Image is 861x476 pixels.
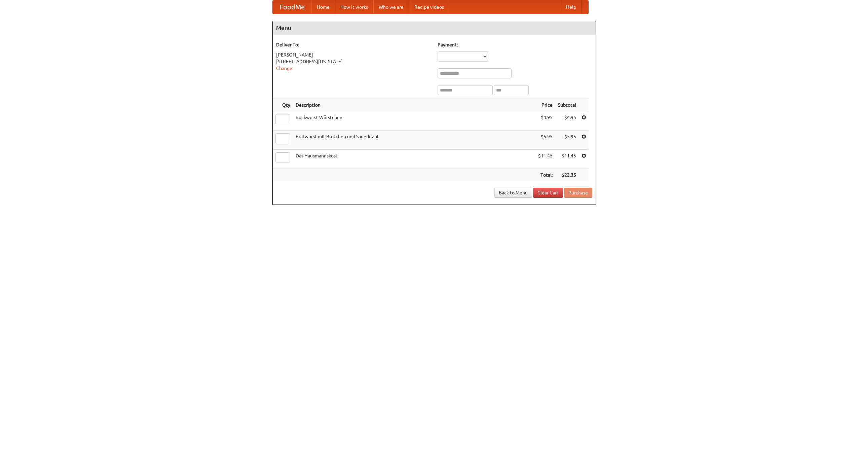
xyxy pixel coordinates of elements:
[293,131,535,150] td: Bratwurst mit Brötchen und Sauerkraut
[276,58,431,65] div: [STREET_ADDRESS][US_STATE]
[373,0,409,14] a: Who we are
[535,99,555,111] th: Price
[438,41,592,48] h5: Payment:
[555,99,579,111] th: Subtotal
[535,131,555,150] td: $5.95
[535,169,555,181] th: Total:
[335,0,373,14] a: How it works
[555,169,579,181] th: $22.35
[276,66,292,71] a: Change
[409,0,449,14] a: Recipe videos
[276,51,431,58] div: [PERSON_NAME]
[273,99,293,111] th: Qty
[273,0,311,14] a: FoodMe
[564,188,592,198] button: Purchase
[293,111,535,131] td: Bockwurst Würstchen
[311,0,335,14] a: Home
[293,99,535,111] th: Description
[276,41,431,48] h5: Deliver To:
[555,150,579,169] td: $11.45
[533,188,563,198] a: Clear Cart
[555,131,579,150] td: $5.95
[273,21,596,35] h4: Menu
[535,111,555,131] td: $4.95
[293,150,535,169] td: Das Hausmannskost
[494,188,532,198] a: Back to Menu
[561,0,582,14] a: Help
[535,150,555,169] td: $11.45
[555,111,579,131] td: $4.95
